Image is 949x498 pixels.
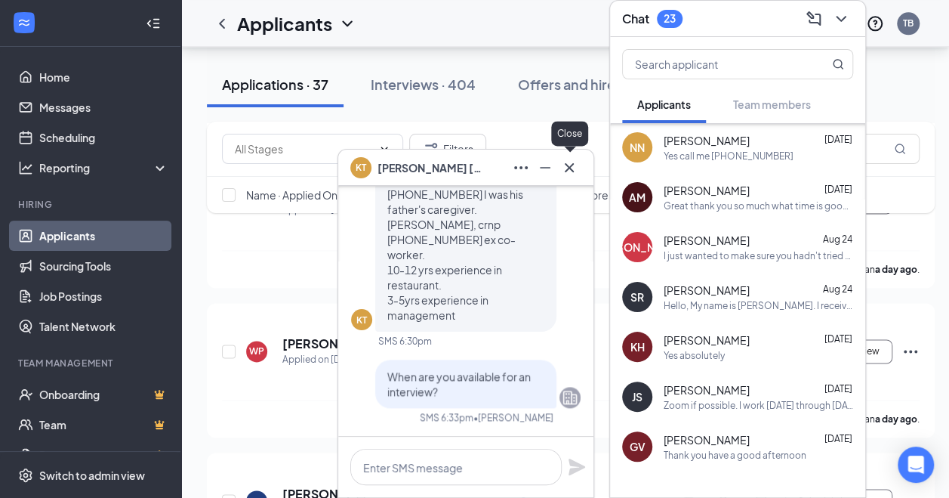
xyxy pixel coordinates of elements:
button: ChevronDown [829,7,853,31]
a: Job Postings [39,281,168,311]
span: [DATE] [824,333,852,345]
div: Hiring [18,198,165,211]
div: GV [630,439,646,454]
span: [PERSON_NAME] [664,382,750,397]
svg: Analysis [18,160,33,175]
a: OnboardingCrown [39,379,168,410]
div: NN [630,140,645,155]
h1: Applicants [237,11,332,36]
div: Team Management [18,357,165,370]
a: TeamCrown [39,410,168,440]
span: Name · Applied On [246,187,337,203]
button: Minimize [533,156,557,180]
div: Zoom if possible. I work [DATE] through [DATE] 6 am to 5 [664,399,853,412]
div: Great thank you so much what time is good? 10:45 [GEOGRAPHIC_DATA] time [664,200,853,212]
span: [DATE] [824,383,852,394]
svg: Company [561,388,579,407]
div: KH [630,339,645,354]
button: Cross [557,156,581,180]
svg: Collapse [146,16,161,31]
div: Close [551,121,588,146]
span: [PERSON_NAME] [664,432,750,447]
div: Offers and hires · 250 [518,75,658,94]
a: Scheduling [39,122,168,153]
svg: Settings [18,468,33,483]
svg: Ellipses [512,159,530,177]
svg: WorkstreamLogo [17,15,32,30]
span: [PERSON_NAME] [PHONE_NUMBER] family friend. [PERSON_NAME] [PHONE_NUMBER] I was his father's careg... [387,127,523,322]
button: Filter Filters [409,134,486,164]
a: Applicants [39,221,168,251]
a: Home [39,62,168,92]
b: a day ago [875,413,917,425]
div: TB [903,17,914,29]
span: [DATE] [824,184,852,195]
span: [PERSON_NAME] [664,183,750,198]
span: [PERSON_NAME] [664,133,750,148]
div: Hello, My name is [PERSON_NAME]. I received your application for Management at [GEOGRAPHIC_DATA]'... [664,299,853,312]
svg: ChevronDown [832,10,850,28]
h3: Chat [622,11,649,27]
button: ComposeMessage [802,7,826,31]
svg: MagnifyingGlass [894,143,906,155]
span: Team members [733,97,811,111]
svg: Cross [560,159,578,177]
span: [PERSON_NAME] [664,333,750,348]
div: AM [629,190,646,205]
div: SMS 6:33pm [420,411,473,424]
span: [PERSON_NAME] [664,233,750,248]
svg: MagnifyingGlass [832,58,844,70]
div: Switch to admin view [39,468,145,483]
svg: QuestionInfo [866,14,884,32]
input: Search applicant [623,50,802,79]
span: [PERSON_NAME] [PERSON_NAME] [377,159,483,176]
div: Thank you have a good afternoon [664,449,806,462]
svg: Minimize [536,159,554,177]
h5: [PERSON_NAME] [282,336,349,352]
div: Applications · 37 [222,75,328,94]
span: When are you available for an interview? [387,370,531,398]
svg: Filter [422,140,440,158]
div: Open Intercom Messenger [898,447,934,483]
div: SMS 6:30pm [378,335,432,348]
svg: ChevronDown [378,143,390,155]
svg: ChevronDown [338,14,356,32]
button: Ellipses [509,156,533,180]
div: Applied on [DATE] [282,352,367,367]
div: JS [632,389,642,404]
a: Talent Network [39,311,168,342]
div: WP [249,345,264,357]
input: All Stages [235,141,372,157]
a: DocumentsCrown [39,440,168,470]
b: a day ago [875,264,917,275]
div: SR [630,289,644,305]
svg: Plane [568,458,586,476]
span: [DATE] [824,433,852,444]
span: Aug 24 [823,234,852,245]
div: Yes absolutely [664,349,725,362]
div: 23 [664,12,676,25]
div: I just wanted to make sure you hadn't tried calling i just didnt want to miss you to set up my in... [664,249,853,262]
div: Reporting [39,160,169,175]
div: Interviews · 404 [371,75,476,94]
svg: Ellipses [901,342,920,360]
span: • [PERSON_NAME] [473,411,553,424]
div: KT [356,314,367,326]
span: Aug 24 [823,283,852,295]
div: Yes call me [PHONE_NUMBER] [664,150,793,162]
a: Messages [39,92,168,122]
span: Applicants [637,97,691,111]
span: [PERSON_NAME] [664,283,750,298]
svg: ChevronLeft [213,14,231,32]
div: [PERSON_NAME] [593,240,681,255]
a: Sourcing Tools [39,251,168,281]
svg: ComposeMessage [805,10,823,28]
span: [DATE] [824,134,852,145]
